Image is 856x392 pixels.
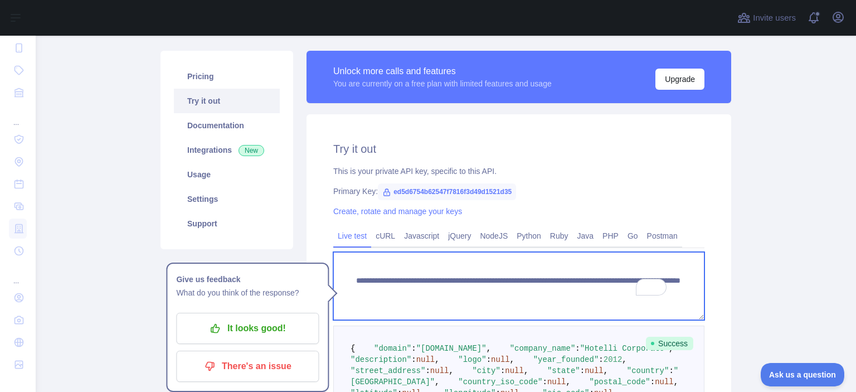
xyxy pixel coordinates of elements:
[174,64,280,89] a: Pricing
[176,313,319,344] button: It looks good!
[449,366,453,375] span: ,
[458,378,542,386] span: "country_iso_code"
[598,227,623,245] a: PHP
[444,227,475,245] a: jQuery
[176,286,319,299] p: What do you think of the response?
[580,344,669,353] span: "Hotelli Corporate"
[646,337,693,350] span: Success
[510,355,514,364] span: ,
[400,227,444,245] a: Javascript
[650,378,655,386] span: :
[239,145,264,156] span: New
[735,9,798,27] button: Invite users
[174,162,280,187] a: Usage
[184,357,310,376] p: There's an issue
[435,355,439,364] span: ,
[333,141,704,157] h2: Try it out
[411,355,416,364] span: :
[371,227,400,245] a: cURL
[333,78,552,89] div: You are currently on a free plan with limited features and usage
[472,366,500,375] span: "city"
[487,355,491,364] span: :
[351,366,678,386] span: "[GEOGRAPHIC_DATA]"
[176,273,319,286] h1: Give us feedback
[669,366,673,375] span: :
[425,366,430,375] span: :
[546,227,573,245] a: Ruby
[542,378,547,386] span: :
[512,227,546,245] a: Python
[351,366,425,375] span: "street_address"
[475,227,512,245] a: NodeJS
[510,344,576,353] span: "company_name"
[333,207,462,216] a: Create, rotate and manage your keys
[627,366,669,375] span: "country"
[524,366,528,375] span: ,
[174,187,280,211] a: Settings
[378,183,516,200] span: ed5d6754b62547f7816f3d49d1521d35
[184,319,310,338] p: It looks good!
[655,378,674,386] span: null
[333,186,704,197] div: Primary Key:
[351,355,411,364] span: "description"
[333,252,704,320] textarea: To enrich screen reader interactions, please activate Accessibility in Grammarly extension settings
[622,355,626,364] span: ,
[333,227,371,245] a: Live test
[333,65,552,78] div: Unlock more calls and features
[351,344,355,353] span: {
[430,366,449,375] span: null
[374,344,411,353] span: "domain"
[411,344,416,353] span: :
[174,211,280,236] a: Support
[9,105,27,127] div: ...
[604,366,608,375] span: ,
[669,344,673,353] span: ,
[566,378,571,386] span: ,
[435,378,439,386] span: ,
[174,89,280,113] a: Try it out
[547,366,580,375] span: "state"
[500,366,505,375] span: :
[9,263,27,285] div: ...
[674,378,678,386] span: ,
[623,227,643,245] a: Go
[416,344,487,353] span: "[DOMAIN_NAME]"
[547,378,566,386] span: null
[458,355,486,364] span: "logo"
[761,363,845,386] iframe: Toggle Customer Support
[533,355,599,364] span: "year_founded"
[491,355,510,364] span: null
[176,351,319,382] button: There's an issue
[599,355,603,364] span: :
[573,227,599,245] a: Java
[753,12,796,25] span: Invite users
[575,344,580,353] span: :
[174,113,280,138] a: Documentation
[604,355,622,364] span: 2012
[585,366,604,375] span: null
[643,227,682,245] a: Postman
[416,355,435,364] span: null
[487,344,491,353] span: ,
[505,366,524,375] span: null
[590,378,650,386] span: "postal_code"
[655,69,704,90] button: Upgrade
[333,166,704,177] div: This is your private API key, specific to this API.
[174,138,280,162] a: Integrations New
[580,366,585,375] span: :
